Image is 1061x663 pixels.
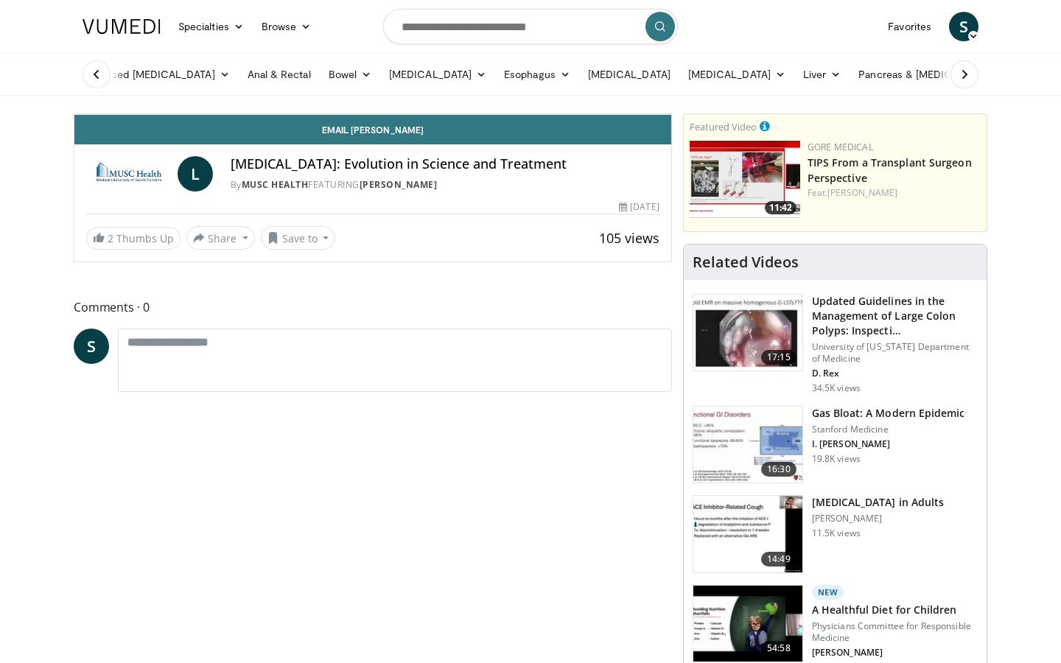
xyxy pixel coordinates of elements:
[693,496,802,572] img: 11950cd4-d248-4755-8b98-ec337be04c84.150x105_q85_crop-smart_upscale.jpg
[599,229,659,247] span: 105 views
[253,12,321,41] a: Browse
[74,60,239,89] a: Advanced [MEDICAL_DATA]
[169,12,253,41] a: Specialties
[812,495,944,510] h3: [MEDICAL_DATA] in Adults
[74,115,671,144] a: Email [PERSON_NAME]
[579,60,679,89] a: [MEDICAL_DATA]
[679,60,794,89] a: [MEDICAL_DATA]
[794,60,850,89] a: Liver
[827,186,897,199] a: [PERSON_NAME]
[761,462,796,477] span: 16:30
[812,513,944,525] p: [PERSON_NAME]
[812,603,978,617] h3: A Healthful Diet for Children
[693,295,802,371] img: dfcfcb0d-b871-4e1a-9f0c-9f64970f7dd8.150x105_q85_crop-smart_upscale.jpg
[320,60,380,89] a: Bowel
[108,231,113,245] span: 2
[812,647,978,659] p: [PERSON_NAME]
[83,19,161,34] img: VuMedi Logo
[380,60,495,89] a: [MEDICAL_DATA]
[178,156,213,192] a: L
[808,186,981,200] div: Feat.
[949,12,978,41] a: S
[850,60,1022,89] a: Pancreas & [MEDICAL_DATA]
[693,406,978,484] a: 16:30 Gas Bloat: A Modern Epidemic Stanford Medicine I. [PERSON_NAME] 19.8K views
[812,294,978,338] h3: Updated Guidelines in the Management of Large Colon Polyps: Inspecti…
[879,12,940,41] a: Favorites
[74,114,671,115] video-js: Video Player
[761,350,796,365] span: 17:15
[761,552,796,566] span: 14:49
[812,424,965,435] p: Stanford Medicine
[765,201,796,214] span: 11:42
[690,120,757,133] small: Featured Video
[619,200,659,214] div: [DATE]
[86,156,172,192] img: MUSC Health
[812,527,861,539] p: 11.5K views
[693,253,799,271] h4: Related Videos
[360,178,438,191] a: [PERSON_NAME]
[86,227,181,250] a: 2 Thumbs Up
[812,341,978,365] p: University of [US_STATE] Department of Medicine
[812,585,844,600] p: New
[812,382,861,394] p: 34.5K views
[383,9,678,44] input: Search topics, interventions
[690,141,800,218] a: 11:42
[761,641,796,656] span: 54:58
[693,294,978,394] a: 17:15 Updated Guidelines in the Management of Large Colon Polyps: Inspecti… University of [US_STA...
[808,141,873,153] a: Gore Medical
[239,60,320,89] a: Anal & Rectal
[693,407,802,483] img: 480ec31d-e3c1-475b-8289-0a0659db689a.150x105_q85_crop-smart_upscale.jpg
[812,406,965,421] h3: Gas Bloat: A Modern Epidemic
[231,156,659,172] h4: [MEDICAL_DATA]: Evolution in Science and Treatment
[690,141,800,218] img: 4003d3dc-4d84-4588-a4af-bb6b84f49ae6.150x105_q85_crop-smart_upscale.jpg
[812,453,861,465] p: 19.8K views
[261,226,336,250] button: Save to
[186,226,255,250] button: Share
[231,178,659,192] div: By FEATURING
[693,495,978,573] a: 14:49 [MEDICAL_DATA] in Adults [PERSON_NAME] 11.5K views
[74,298,672,317] span: Comments 0
[242,178,309,191] a: MUSC Health
[495,60,579,89] a: Esophagus
[808,155,972,185] a: TIPS From a Transplant Surgeon Perspective
[74,329,109,364] a: S
[812,368,978,379] p: D. Rex
[693,586,802,662] img: 5184f339-d0ad-4378-8a16-704b6409913e.150x105_q85_crop-smart_upscale.jpg
[812,620,978,644] p: Physicians Committee for Responsible Medicine
[812,438,965,450] p: I. [PERSON_NAME]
